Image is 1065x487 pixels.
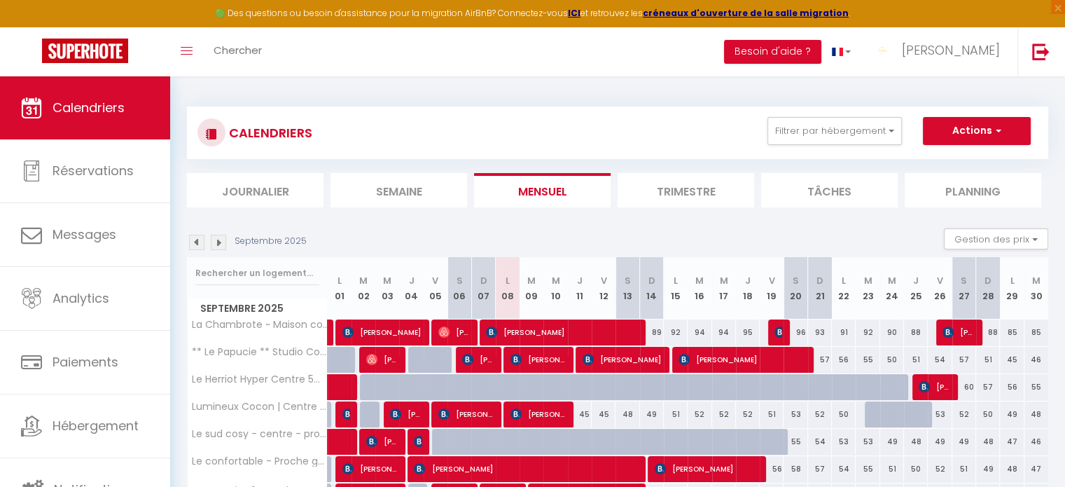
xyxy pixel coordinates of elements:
[872,40,893,61] img: ...
[214,43,262,57] span: Chercher
[510,401,566,427] span: [PERSON_NAME]
[330,173,467,207] li: Semaine
[1032,274,1040,287] abbr: M
[784,257,807,320] th: 20
[351,257,375,320] th: 02
[383,274,391,287] abbr: M
[337,274,342,287] abbr: L
[618,173,754,207] li: Trimestre
[880,257,904,320] th: 24
[568,257,592,320] th: 11
[1000,374,1024,400] div: 56
[760,402,784,427] div: 51
[53,289,109,307] span: Analytics
[816,274,823,287] abbr: D
[913,274,919,287] abbr: J
[688,257,711,320] th: 16
[1032,43,1050,60] img: logout
[902,41,1000,59] span: [PERSON_NAME]
[399,257,423,320] th: 04
[506,274,510,287] abbr: L
[1000,456,1024,482] div: 48
[390,401,422,427] span: [PERSON_NAME]
[53,353,118,371] span: Paiements
[615,402,639,427] div: 48
[976,374,1000,400] div: 57
[832,429,856,455] div: 53
[1024,456,1048,482] div: 47
[720,274,728,287] abbr: M
[880,456,904,482] div: 51
[976,257,1000,320] th: 28
[712,402,736,427] div: 52
[235,235,307,248] p: Septembre 2025
[712,257,736,320] th: 17
[736,320,760,345] div: 95
[42,39,128,63] img: Super Booking
[190,402,330,412] span: Lumineux Cocon | Centre Historique | 5min Gare
[745,274,751,287] abbr: J
[937,274,943,287] abbr: V
[784,429,807,455] div: 55
[225,117,312,149] h3: CALENDRIERS
[928,456,952,482] div: 52
[577,274,583,287] abbr: J
[640,320,664,345] div: 89
[568,7,580,19] a: ICI
[432,274,438,287] abbr: V
[1024,402,1048,427] div: 48
[761,173,898,207] li: Tâches
[774,319,782,345] span: [PERSON_NAME]
[342,319,422,345] span: [PERSON_NAME]
[648,274,655,287] abbr: D
[328,257,351,320] th: 01
[760,456,784,482] div: 56
[190,429,330,439] span: Le sud cosy - centre - proche gare
[904,320,928,345] div: 88
[664,402,688,427] div: 51
[808,320,832,345] div: 93
[195,261,319,286] input: Rechercher un logement...
[1024,429,1048,455] div: 46
[471,257,495,320] th: 07
[615,257,639,320] th: 13
[190,347,330,357] span: ** Le Papucie ** Studio Cosy en Plein Cœur de Sarlat
[688,402,711,427] div: 52
[486,319,636,345] span: [PERSON_NAME]
[1024,320,1048,345] div: 85
[640,402,664,427] div: 49
[457,274,463,287] abbr: S
[712,320,736,345] div: 94
[793,274,799,287] abbr: S
[928,257,952,320] th: 26
[366,346,398,373] span: [PERSON_NAME]
[543,257,567,320] th: 10
[880,320,904,345] div: 90
[832,347,856,373] div: 56
[767,117,902,145] button: Filtrer par hébergement
[342,455,398,482] span: [PERSON_NAME]
[438,319,470,345] span: [PERSON_NAME]
[928,429,952,455] div: 49
[190,374,330,385] span: Le Herriot Hyper Centre 5min de la Gare à pied
[928,347,952,373] div: 54
[952,429,976,455] div: 49
[856,429,879,455] div: 53
[832,456,856,482] div: 54
[904,257,928,320] th: 25
[856,257,879,320] th: 23
[1000,347,1024,373] div: 45
[53,99,125,116] span: Calendriers
[880,429,904,455] div: 49
[438,401,494,427] span: [PERSON_NAME]
[808,429,832,455] div: 54
[905,173,1041,207] li: Planning
[688,320,711,345] div: 94
[414,455,636,482] span: [PERSON_NAME]
[11,6,53,48] button: Ouvrir le widget de chat LiveChat
[1024,374,1048,400] div: 55
[784,402,807,427] div: 53
[808,402,832,427] div: 52
[203,27,272,76] a: Chercher
[952,347,976,373] div: 57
